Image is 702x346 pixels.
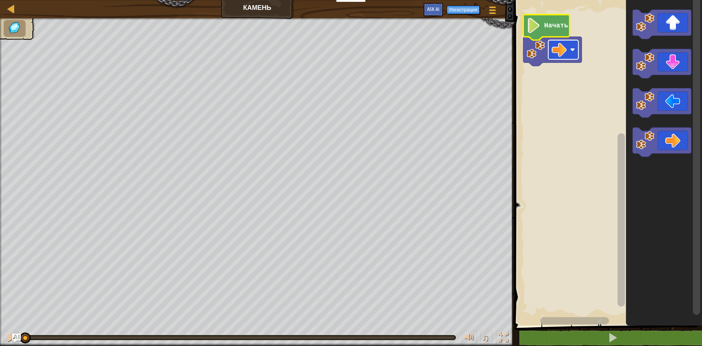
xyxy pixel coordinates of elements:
button: Регистрация [447,5,480,14]
button: Регулировать громкость [462,331,477,346]
button: Показать меню игры [483,3,502,20]
span: Ask AI [427,5,439,12]
text: Начать [544,22,568,29]
button: ♫ [480,331,493,346]
button: Ask AI [423,3,443,16]
button: Ctrl + P: Pause [4,331,18,346]
button: Ask AI [12,334,21,342]
li: Соберите драгоценные камни. [4,20,26,37]
button: Переключить полноэкранный режим [496,331,511,346]
span: ♫ [482,332,489,343]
